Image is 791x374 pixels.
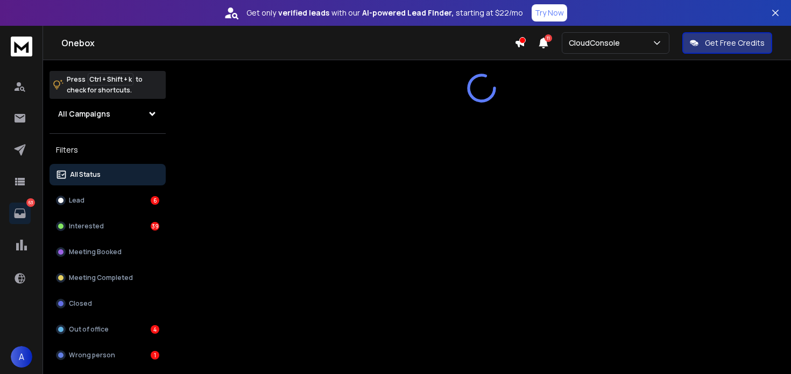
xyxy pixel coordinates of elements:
[682,32,772,54] button: Get Free Credits
[69,299,92,308] p: Closed
[246,8,523,18] p: Get only with our starting at $22/mo
[58,109,110,119] h1: All Campaigns
[50,319,166,340] button: Out of office4
[151,222,159,231] div: 39
[50,267,166,289] button: Meeting Completed
[50,190,166,211] button: Lead6
[705,38,765,48] p: Get Free Credits
[69,325,109,334] p: Out of office
[88,73,133,85] span: Ctrl + Shift + k
[151,196,159,205] div: 6
[569,38,624,48] p: CloudConsole
[67,74,143,96] p: Press to check for shortcuts.
[50,344,166,366] button: Wrong person1
[11,346,32,368] button: A
[50,241,166,263] button: Meeting Booked
[50,164,166,185] button: All Status
[11,37,32,56] img: logo
[69,222,104,231] p: Interested
[151,325,159,334] div: 4
[69,351,115,359] p: Wrong person
[362,8,454,18] strong: AI-powered Lead Finder,
[151,351,159,359] div: 1
[9,203,31,224] a: 63
[50,142,166,157] h3: Filters
[50,293,166,314] button: Closed
[50,215,166,237] button: Interested39
[69,274,133,282] p: Meeting Completed
[61,37,514,49] h1: Onebox
[278,8,329,18] strong: verified leads
[532,4,567,21] button: Try Now
[535,8,564,18] p: Try Now
[545,34,552,42] span: 11
[69,196,84,205] p: Lead
[50,103,166,125] button: All Campaigns
[69,248,122,256] p: Meeting Booked
[26,198,35,207] p: 63
[70,170,101,179] p: All Status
